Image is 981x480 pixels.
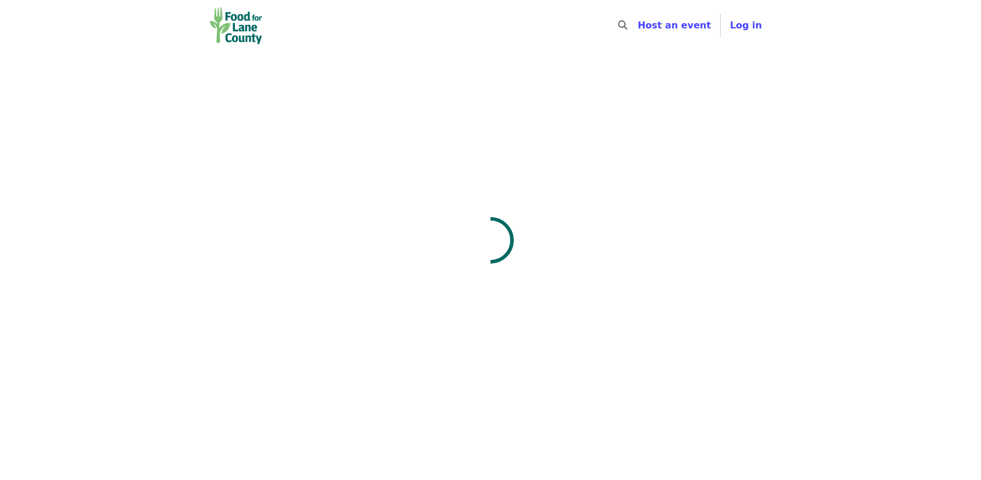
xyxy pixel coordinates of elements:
input: Search [634,12,644,39]
span: Log in [730,20,762,31]
img: Food for Lane County - Home [210,7,262,44]
i: search icon [618,20,627,31]
button: Log in [721,14,771,37]
a: Host an event [638,20,711,31]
